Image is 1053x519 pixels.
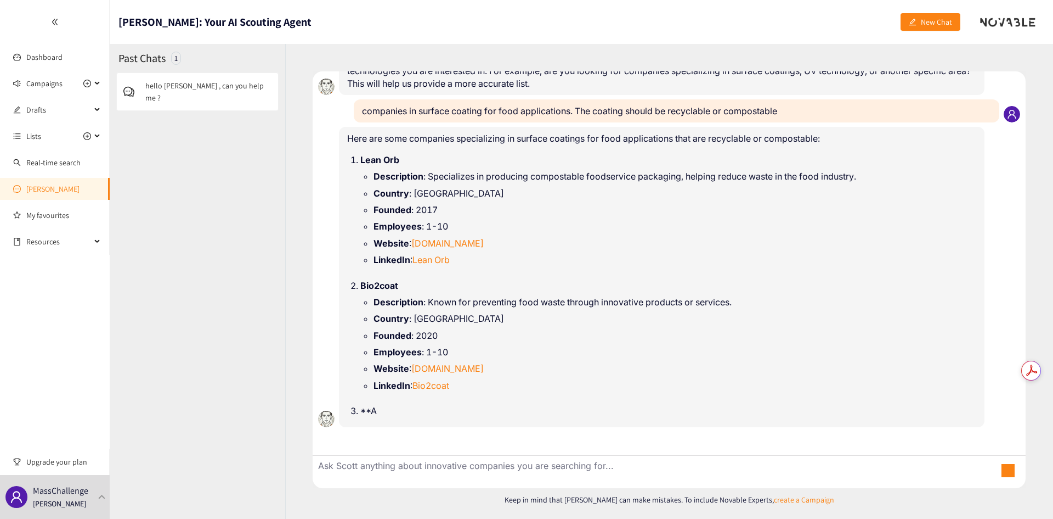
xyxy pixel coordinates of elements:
span: Upgrade your plan [26,451,101,473]
strong: Country [373,188,409,199]
li: : 2020 [373,330,976,342]
span: Resources [26,231,91,253]
strong: Lean Orb [360,154,399,165]
span: Lists [26,125,41,147]
li: : [GEOGRAPHIC_DATA] [373,187,976,199]
iframe: Chat Widget [874,400,1053,519]
strong: Description [373,297,423,308]
textarea: Ask Scott anything about innovative companies you are searching for... [313,456,987,488]
p: companies in surface coating for food applications. The coating should be recyclable or compostable [362,105,991,117]
div: 1 [171,52,181,65]
p: [PERSON_NAME] [33,498,86,510]
strong: Founded [373,330,411,341]
a: Bio2coat [412,380,449,391]
strong: Bio2coat [360,280,398,291]
span: plus-circle [83,132,91,140]
strong: Website [373,238,409,249]
li: : [373,380,976,392]
a: Real-time search [26,158,81,168]
span: Drafts [26,99,91,121]
img: Scott.87bedd56a4696ef791cd.png [313,405,340,433]
p: Here are some companies specializing in surface coatings for food applications that are recyclabl... [347,132,976,144]
span: edit [13,106,21,114]
p: MassChallenge [33,484,88,498]
span: trophy [13,458,21,466]
a: [DOMAIN_NAME] [411,238,484,249]
span: unordered-list [13,132,21,140]
strong: LinkedIn [373,380,410,391]
div: Chat conversation [313,71,1026,455]
span: user [1007,109,1017,119]
span: Campaigns [26,72,63,94]
span: user [10,490,23,504]
li: : [373,254,976,266]
strong: LinkedIn [373,254,410,265]
button: editNew Chat [901,13,960,31]
strong: Employees [373,221,422,232]
li: : 1-10 [373,346,976,358]
li: : Known for preventing food waste through innovative products or services. [373,296,976,308]
a: Dashboard [26,52,63,62]
li: : [GEOGRAPHIC_DATA] [373,312,976,325]
span: comment [123,86,145,97]
strong: Description [373,171,423,182]
span: edit [909,18,916,27]
li: : Specializes in producing compostable foodservice packaging, helping reduce waste in the food in... [373,170,976,182]
li: : [373,362,976,375]
a: [PERSON_NAME] [26,184,80,194]
a: My favourites [26,204,101,226]
li: : [373,237,976,249]
strong: Country [373,313,409,324]
strong: Website [373,363,409,374]
a: Lean Orb [412,254,450,265]
span: double-left [51,18,59,26]
span: book [13,238,21,245]
a: create a Campaign [774,495,834,505]
p: Keep in mind that [PERSON_NAME] can make mistakes. To include Novable Experts, [313,494,1026,506]
img: Scott.87bedd56a4696ef791cd.png [313,73,340,101]
span: sound [13,80,21,87]
p: hello [PERSON_NAME] , can you help me ? [145,80,271,104]
a: [DOMAIN_NAME] [411,363,484,374]
li: : 2017 [373,204,976,216]
strong: Founded [373,204,411,215]
strong: Employees [373,347,422,358]
span: plus-circle [83,80,91,87]
li: : 1-10 [373,220,976,232]
h2: Past Chats [118,51,166,66]
span: New Chat [921,16,952,28]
